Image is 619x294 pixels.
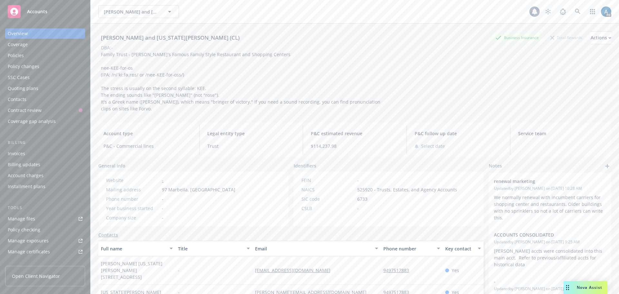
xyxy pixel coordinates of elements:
div: Key contact [445,245,474,252]
button: Email [252,241,381,256]
span: - [178,267,180,274]
div: Policy changes [8,61,39,72]
div: Phone number [383,245,433,252]
span: renewal marketing [494,178,589,185]
a: Manage files [5,214,85,224]
span: P&C - Commercial lines [103,143,192,149]
div: Billing [5,139,85,146]
a: - [162,177,163,183]
div: Billing updates [8,159,40,170]
div: Email [255,245,371,252]
a: [EMAIL_ADDRESS][DOMAIN_NAME] [255,267,336,273]
a: Coverage [5,39,85,50]
span: 97 Marbella, [GEOGRAPHIC_DATA] [162,186,235,193]
div: [PERSON_NAME] and [US_STATE][PERSON_NAME] (CL) [98,34,242,42]
span: Accounts [27,9,47,14]
span: ACCOUNTS CONSOLIDATED [494,231,589,238]
a: Quoting plans [5,83,85,94]
div: Contract review [8,105,42,116]
div: Overview [8,28,28,39]
img: photo [601,6,611,17]
a: Manage BORs [5,258,85,268]
button: [PERSON_NAME] and [US_STATE][PERSON_NAME] (CL) [98,5,179,18]
span: Updated by [PERSON_NAME] on [DATE] 10:28 AM [494,186,606,191]
span: $114,237.98 [311,143,399,149]
span: Trust [207,143,295,149]
a: Policy changes [5,61,85,72]
span: - [494,278,589,285]
div: Account charges [8,170,44,181]
span: Manage exposures [5,236,85,246]
div: CSLB [301,205,355,212]
div: Installment plans [8,181,45,192]
button: Phone number [381,241,442,256]
a: Switch app [586,5,599,18]
div: DBA: - [101,44,113,51]
span: - [162,214,163,221]
span: Identifiers [294,162,316,169]
a: Accounts [5,3,85,21]
span: We normally renewal with incumbent carriers for shopping center and restaurants. Older buildings ... [494,194,604,221]
a: Coverage gap analysis [5,116,85,127]
a: 9497517883 [383,267,414,273]
button: Key contact [443,241,484,256]
div: Invoices [8,148,25,159]
div: Coverage [8,39,28,50]
div: Phone number [106,196,159,202]
a: Invoices [5,148,85,159]
div: FEIN [301,177,355,184]
span: - [357,177,359,184]
a: Search [571,5,584,18]
div: Tools [5,205,85,211]
a: Policy checking [5,225,85,235]
div: Company size [106,214,159,221]
a: add [604,162,611,170]
span: Updated by [PERSON_NAME] on [DATE] 9:25 AM [494,239,606,245]
div: Full name [101,245,166,252]
span: Legal entity type [207,130,295,137]
span: Family Trust - [PERSON_NAME]'s Famous Family Style Restaurant and Shopping Centers nee-KEE-for-os... [101,51,382,112]
span: [PERSON_NAME] [US_STATE][PERSON_NAME] [STREET_ADDRESS] [101,260,173,280]
a: Stop snowing [542,5,555,18]
a: Manage certificates [5,247,85,257]
a: Account charges [5,170,85,181]
span: Select date [421,143,445,149]
a: Contacts [98,231,118,238]
a: Overview [5,28,85,39]
span: Service team [518,130,606,137]
a: Report a Bug [556,5,569,18]
span: Open Client Navigator [12,273,60,279]
div: Business Insurance [492,34,542,42]
button: Nova Assist [564,281,607,294]
div: Year business started [106,205,159,212]
span: [PERSON_NAME] accts were consolidated into this main acct. Refer to previous/affiliated accts for... [494,248,604,268]
div: Total Rewards [547,34,585,42]
div: Manage BORs [8,258,38,268]
a: SSC Cases [5,72,85,83]
a: Contract review [5,105,85,116]
span: General info [98,162,125,169]
span: Nova Assist [577,285,602,290]
a: Policies [5,50,85,61]
a: Contacts [5,94,85,105]
div: SIC code [301,196,355,202]
span: Notes [489,162,502,170]
span: - [162,205,163,212]
span: Yes [452,267,459,274]
div: Manage certificates [8,247,50,257]
div: Title [178,245,243,252]
a: Billing updates [5,159,85,170]
span: Account type [103,130,192,137]
span: 6733 [357,196,368,202]
div: Coverage gap analysis [8,116,56,127]
span: - [357,205,359,212]
div: Drag to move [564,281,572,294]
span: - [162,196,163,202]
span: P&C follow up date [415,130,503,137]
div: Website [106,177,159,184]
div: SSC Cases [8,72,30,83]
a: Installment plans [5,181,85,192]
div: Quoting plans [8,83,38,94]
div: Manage files [8,214,35,224]
button: Full name [98,241,175,256]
